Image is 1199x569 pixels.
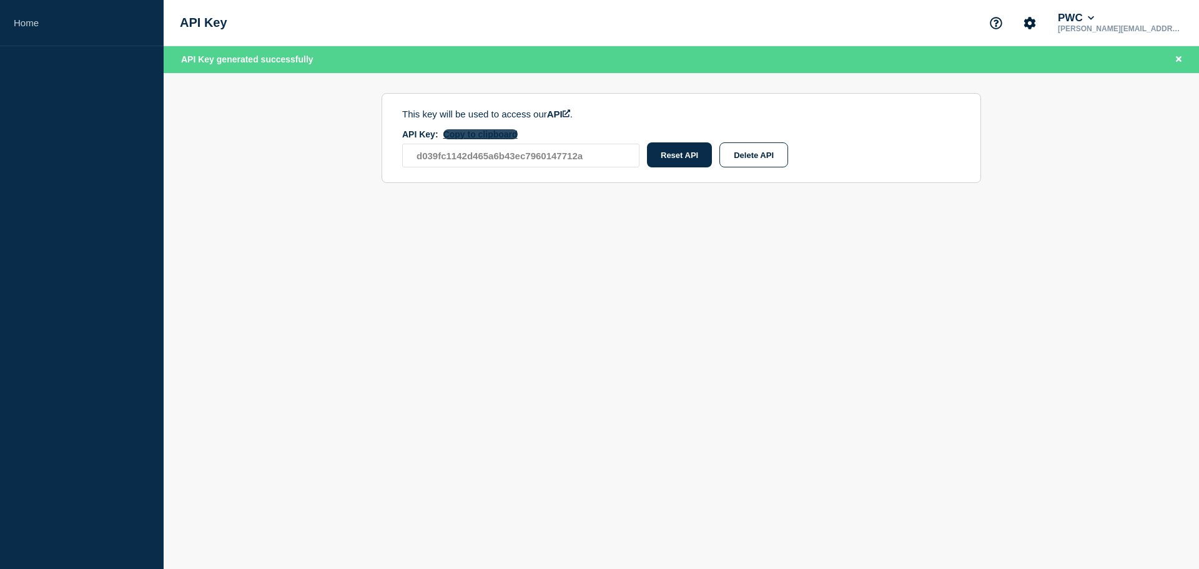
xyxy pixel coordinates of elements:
[647,142,712,167] button: Reset API
[180,16,227,30] h1: API Key
[1171,52,1187,67] button: Close banner
[1055,12,1097,24] button: PWC
[983,10,1009,36] button: Support
[181,54,313,64] span: API Key generated successfully
[1055,24,1185,33] p: [PERSON_NAME][EMAIL_ADDRESS][PERSON_NAME][DOMAIN_NAME]
[402,109,677,119] p: This key will be used to access our .
[402,129,438,139] span: API Key:
[1017,10,1043,36] button: Account settings
[547,109,570,119] a: API
[719,142,788,167] button: Delete API
[443,129,518,139] button: API Key:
